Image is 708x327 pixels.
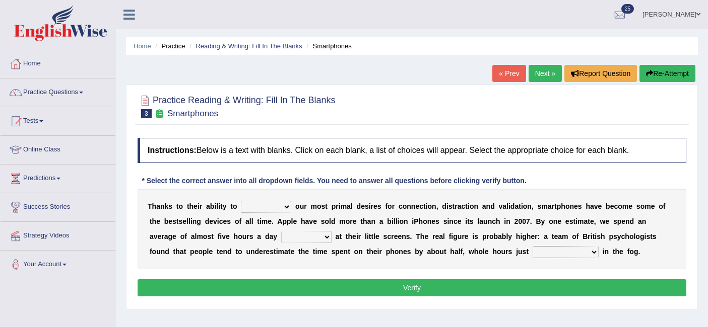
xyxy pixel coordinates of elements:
[305,217,309,225] b: a
[621,217,625,225] b: e
[220,202,223,210] b: t
[186,217,188,225] b: l
[610,202,614,210] b: e
[447,217,449,225] b: i
[427,217,432,225] b: n
[385,202,388,210] b: f
[506,202,508,210] b: l
[190,217,192,225] b: i
[426,202,428,210] b: i
[268,217,272,225] b: e
[251,217,253,225] b: l
[565,202,570,210] b: o
[398,217,400,225] b: i
[277,217,282,225] b: A
[375,232,379,240] b: e
[411,202,416,210] b: n
[226,232,230,240] b: e
[138,279,686,296] button: Verify
[432,202,436,210] b: n
[210,202,215,210] b: b
[474,202,478,210] b: n
[396,217,398,225] b: l
[273,232,277,240] b: y
[514,217,519,225] b: 2
[412,217,414,225] b: i
[242,232,247,240] b: u
[154,232,158,240] b: v
[394,217,396,225] b: l
[523,202,528,210] b: o
[260,217,262,225] b: i
[406,232,410,240] b: s
[1,50,115,75] a: Home
[152,202,157,210] b: h
[522,217,526,225] b: 0
[521,202,523,210] b: i
[541,202,547,210] b: m
[356,232,358,240] b: i
[360,217,363,225] b: t
[435,232,439,240] b: e
[399,217,404,225] b: o
[458,217,462,225] b: e
[432,232,435,240] b: r
[613,217,617,225] b: s
[470,217,474,225] b: s
[227,217,231,225] b: s
[514,202,519,210] b: a
[176,202,179,210] b: t
[552,202,554,210] b: r
[157,232,161,240] b: e
[339,202,341,210] b: i
[455,202,457,210] b: r
[161,232,164,240] b: r
[554,202,557,210] b: t
[310,202,316,210] b: m
[416,232,420,240] b: T
[1,251,115,276] a: Your Account
[325,217,330,225] b: o
[590,217,594,225] b: e
[598,202,602,210] b: e
[367,217,371,225] b: a
[282,217,287,225] b: p
[168,232,173,240] b: g
[538,202,542,210] b: s
[1,78,115,104] a: Practice Questions
[332,202,336,210] b: p
[584,217,588,225] b: a
[569,202,574,210] b: n
[1,165,115,190] a: Predictions
[630,217,634,225] b: d
[564,65,637,82] button: Report Question
[446,202,448,210] b: i
[530,217,532,225] b: .
[353,217,357,225] b: e
[470,202,474,210] b: o
[578,202,582,210] b: s
[239,217,241,225] b: f
[663,202,666,210] b: f
[265,232,270,240] b: d
[391,232,394,240] b: r
[458,202,462,210] b: a
[1,193,115,218] a: Success Stories
[442,202,446,210] b: d
[213,217,217,225] b: v
[449,217,454,225] b: n
[465,217,467,225] b: i
[339,232,342,240] b: t
[492,217,496,225] b: c
[462,202,466,210] b: c
[492,65,526,82] a: « Prev
[361,202,365,210] b: e
[367,232,369,240] b: i
[588,217,590,225] b: t
[443,217,447,225] b: s
[586,202,590,210] b: h
[214,202,216,210] b: i
[348,232,353,240] b: h
[219,217,223,225] b: c
[606,202,610,210] b: b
